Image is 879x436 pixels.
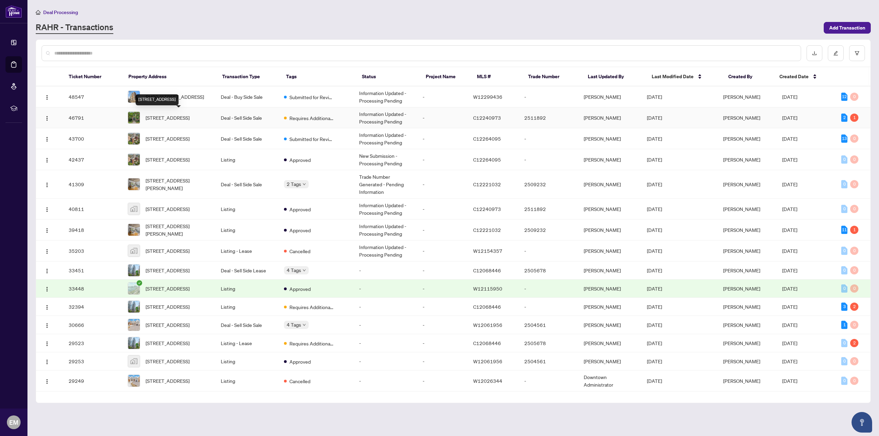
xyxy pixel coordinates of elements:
[519,170,578,199] td: 2509232
[42,112,53,123] button: Logo
[578,370,642,391] td: Downtown Administrator
[519,86,578,107] td: -
[354,170,417,199] td: Trade Number Generated - Pending Information
[807,45,822,61] button: download
[723,94,760,100] span: [PERSON_NAME]
[519,107,578,128] td: 2511892
[63,86,122,107] td: 48547
[128,264,140,276] img: thumbnail-img
[215,352,279,370] td: Listing
[779,73,809,80] span: Created Date
[128,203,140,215] img: thumbnail-img
[578,334,642,352] td: [PERSON_NAME]
[354,86,417,107] td: Information Updated - Processing Pending
[841,321,847,329] div: 1
[519,128,578,149] td: -
[578,149,642,170] td: [PERSON_NAME]
[417,316,468,334] td: -
[44,286,50,292] img: Logo
[146,135,190,142] span: [STREET_ADDRESS]
[63,370,122,391] td: 29249
[841,247,847,255] div: 0
[289,226,311,234] span: Approved
[137,280,142,286] span: check-circle
[782,115,797,121] span: [DATE]
[841,377,847,385] div: 0
[9,417,18,427] span: EM
[354,316,417,334] td: -
[289,377,310,385] span: Cancelled
[723,181,760,187] span: [PERSON_NAME]
[850,357,858,365] div: 0
[36,22,113,34] a: RAHR - Transactions
[215,334,279,352] td: Listing - Lease
[354,240,417,261] td: Information Updated - Processing Pending
[146,247,190,255] span: [STREET_ADDRESS]
[128,154,140,165] img: thumbnail-img
[841,266,847,274] div: 0
[782,267,797,273] span: [DATE]
[44,228,50,233] img: Logo
[850,377,858,385] div: 0
[841,339,847,347] div: 0
[841,284,847,293] div: 0
[473,378,502,384] span: W12026344
[289,340,334,347] span: Requires Additional Docs
[578,199,642,220] td: [PERSON_NAME]
[652,73,694,80] span: Last Modified Date
[128,178,140,190] img: thumbnail-img
[42,179,53,190] button: Logo
[417,86,468,107] td: -
[519,352,578,370] td: 2504561
[302,182,306,186] span: down
[63,107,122,128] td: 46791
[723,358,760,364] span: [PERSON_NAME]
[354,261,417,280] td: -
[289,156,311,164] span: Approved
[63,170,122,199] td: 41309
[850,303,858,311] div: 2
[417,334,468,352] td: -
[841,303,847,311] div: 3
[63,352,122,370] td: 29253
[723,248,760,254] span: [PERSON_NAME]
[841,134,847,143] div: 13
[63,316,122,334] td: 30666
[519,370,578,391] td: -
[281,67,356,86] th: Tags
[647,378,662,384] span: [DATE]
[44,137,50,142] img: Logo
[417,261,468,280] td: -
[354,220,417,240] td: Information Updated - Processing Pending
[473,115,501,121] span: C12240973
[647,227,662,233] span: [DATE]
[828,45,844,61] button: edit
[647,304,662,310] span: [DATE]
[852,412,872,433] button: Open asap
[146,156,190,163] span: [STREET_ADDRESS]
[841,226,847,234] div: 11
[146,205,190,213] span: [STREET_ADDRESS]
[42,154,53,165] button: Logo
[841,93,847,101] div: 12
[63,199,122,220] td: 40811
[473,285,502,292] span: W12115950
[850,155,858,164] div: 0
[578,170,642,199] td: [PERSON_NAME]
[578,280,642,298] td: [PERSON_NAME]
[146,303,190,310] span: [STREET_ADDRESS]
[146,267,190,274] span: [STREET_ADDRESS]
[215,316,279,334] td: Deal - Sell Side Sale
[128,224,140,236] img: thumbnail-img
[215,86,279,107] td: Deal - Buy Side Sale
[354,352,417,370] td: -
[417,199,468,220] td: -
[473,248,502,254] span: W12154357
[128,112,140,123] img: thumbnail-img
[128,319,140,331] img: thumbnail-img
[289,285,311,293] span: Approved
[63,128,122,149] td: 43700
[782,94,797,100] span: [DATE]
[63,149,122,170] td: 42437
[471,67,523,86] th: MLS #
